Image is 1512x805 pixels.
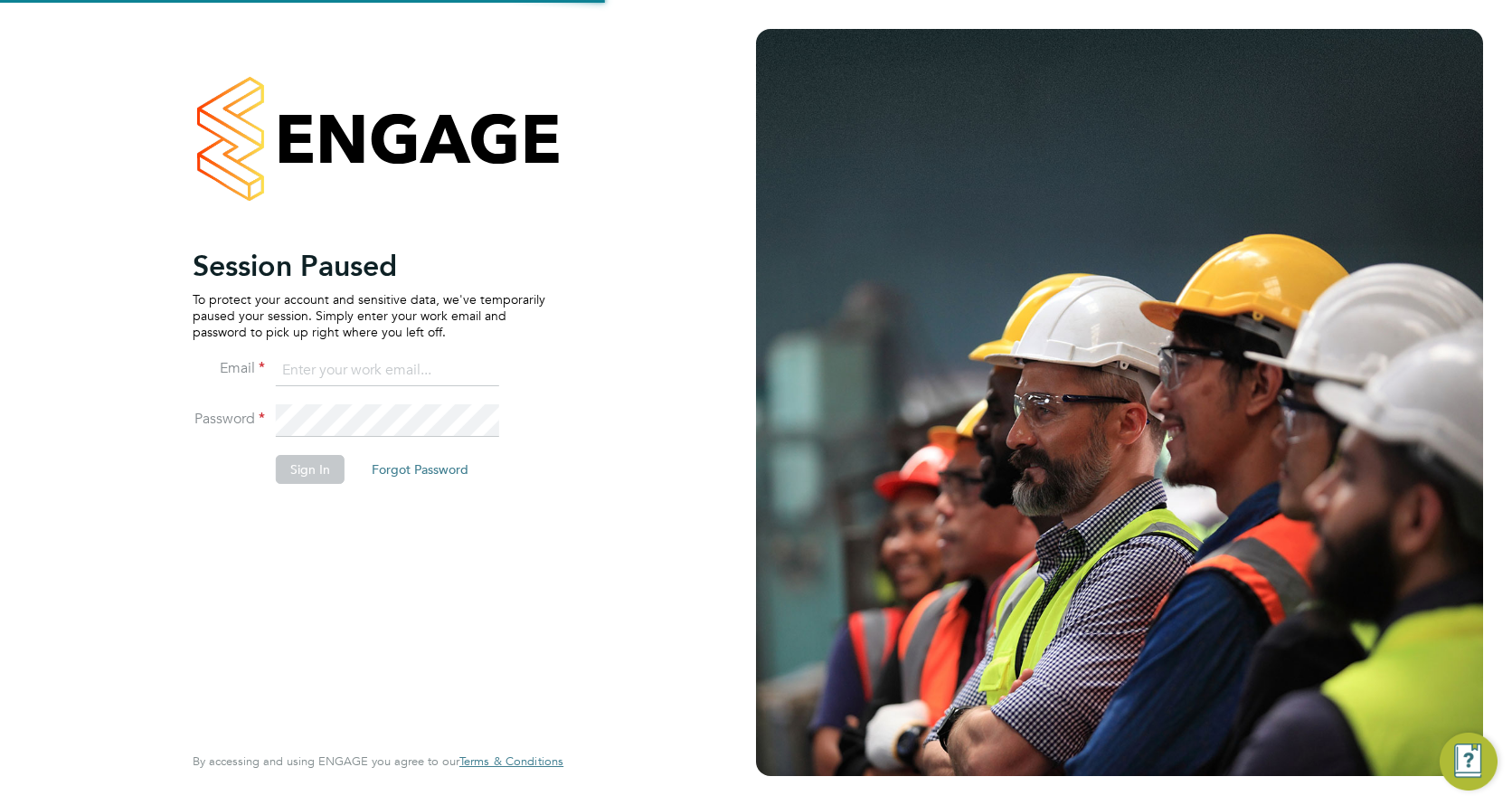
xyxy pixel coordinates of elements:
a: Terms & Conditions [459,754,563,769]
p: To protect your account and sensitive data, we've temporarily paused your session. Simply enter y... [193,291,545,341]
label: Password [193,410,265,429]
label: Email [193,359,265,378]
button: Forgot Password [357,455,483,484]
input: Enter your work email... [276,355,499,387]
span: By accessing and using ENGAGE you agree to our [193,753,563,769]
span: Terms & Conditions [459,753,563,769]
h2: Session Paused [193,248,545,284]
button: Sign In [276,455,345,484]
button: Engage Resource Center [1440,733,1498,791]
